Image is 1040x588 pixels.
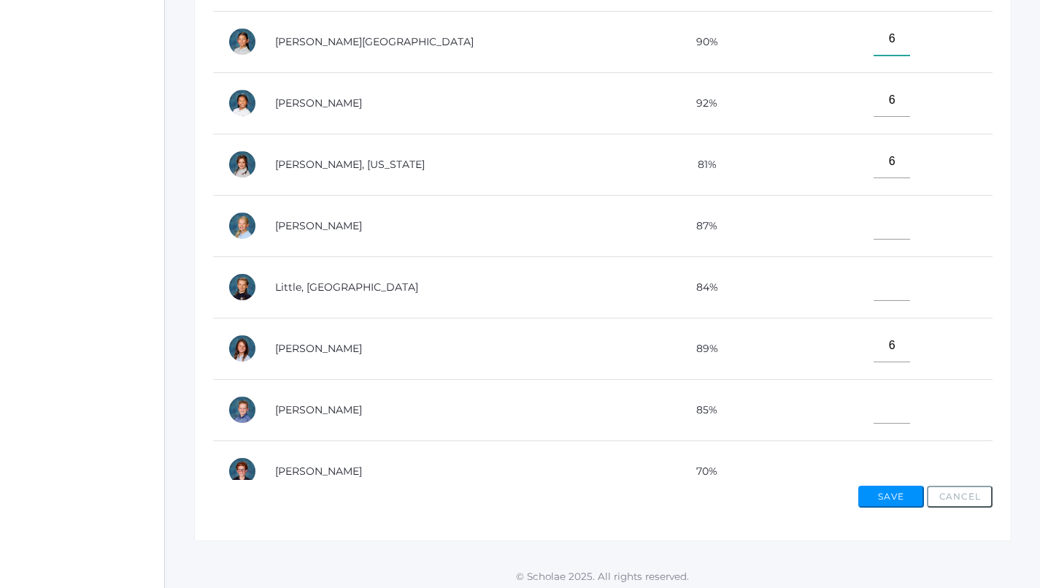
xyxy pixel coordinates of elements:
td: 87% [623,195,781,256]
div: Savannah Little [228,272,257,302]
div: Sofia La Rosa [228,27,257,56]
td: 84% [623,256,781,318]
td: 92% [623,72,781,134]
a: [PERSON_NAME] [275,342,362,355]
p: © Scholae 2025. All rights reserved. [165,569,1040,584]
div: Theodore Trumpower [228,457,257,486]
div: Georgia Lee [228,150,257,179]
td: 70% [623,440,781,502]
a: [PERSON_NAME] [275,403,362,416]
button: Cancel [927,486,993,508]
td: 89% [623,318,781,379]
a: [PERSON_NAME], [US_STATE] [275,158,425,171]
td: 81% [623,134,781,195]
a: Little, [GEOGRAPHIC_DATA] [275,280,418,294]
a: [PERSON_NAME] [275,96,362,110]
a: [PERSON_NAME] [275,465,362,478]
td: 90% [623,11,781,72]
div: Dylan Sandeman [228,395,257,424]
td: 85% [623,379,781,440]
div: Chloe Lewis [228,211,257,240]
button: Save [858,486,924,508]
div: Lila Lau [228,88,257,118]
a: [PERSON_NAME][GEOGRAPHIC_DATA] [275,35,474,48]
div: Maggie Oram [228,334,257,363]
a: [PERSON_NAME] [275,219,362,232]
